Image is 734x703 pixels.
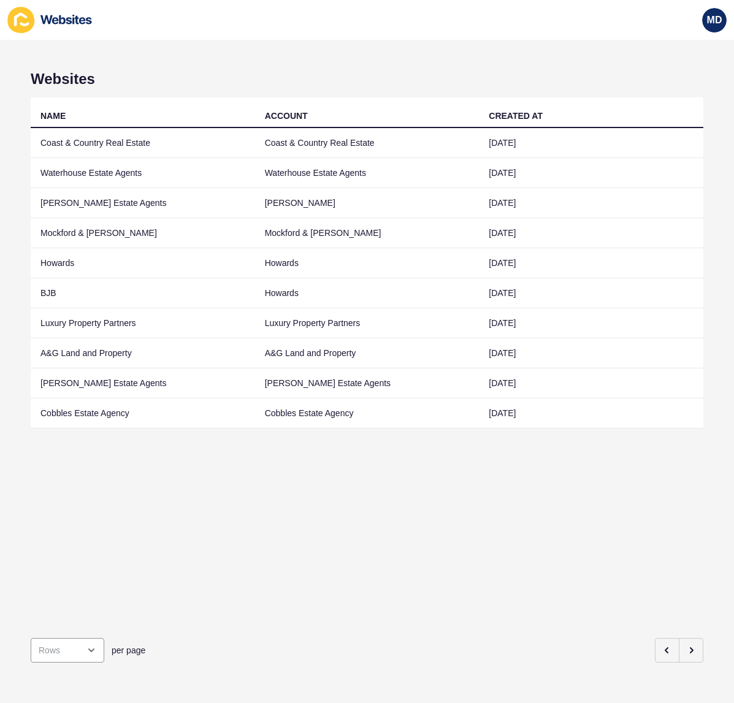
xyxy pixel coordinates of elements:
td: [DATE] [479,158,703,188]
span: per page [112,644,145,656]
td: [DATE] [479,218,703,248]
td: Cobbles Estate Agency [31,398,255,428]
td: [PERSON_NAME] [255,188,480,218]
td: Cobbles Estate Agency [255,398,480,428]
td: Coast & Country Real Estate [31,128,255,158]
div: NAME [40,110,66,122]
h1: Websites [31,70,703,88]
td: [PERSON_NAME] Estate Agents [255,368,480,398]
td: BJB [31,278,255,308]
td: [DATE] [479,188,703,218]
td: Howards [31,248,255,278]
td: [DATE] [479,338,703,368]
td: [DATE] [479,368,703,398]
td: Howards [255,278,480,308]
td: Howards [255,248,480,278]
td: [PERSON_NAME] Estate Agents [31,368,255,398]
td: Luxury Property Partners [255,308,480,338]
td: Waterhouse Estate Agents [255,158,480,188]
div: CREATED AT [489,110,543,122]
td: [DATE] [479,308,703,338]
td: Mockford & [PERSON_NAME] [31,218,255,248]
div: open menu [31,638,104,663]
td: Waterhouse Estate Agents [31,158,255,188]
div: ACCOUNT [265,110,308,122]
td: [DATE] [479,248,703,278]
td: Coast & Country Real Estate [255,128,480,158]
td: [DATE] [479,398,703,428]
td: A&G Land and Property [31,338,255,368]
td: [PERSON_NAME] Estate Agents [31,188,255,218]
td: [DATE] [479,278,703,308]
span: MD [707,14,722,26]
td: Luxury Property Partners [31,308,255,338]
td: [DATE] [479,128,703,158]
td: A&G Land and Property [255,338,480,368]
td: Mockford & [PERSON_NAME] [255,218,480,248]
